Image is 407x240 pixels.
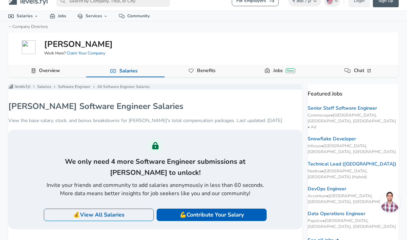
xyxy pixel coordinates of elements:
span: Pepsico • [GEOGRAPHIC_DATA], [GEOGRAPHIC_DATA], [GEOGRAPHIC_DATA] [308,218,399,230]
p: View the base salary, stock, and bonus breakdowns for [PERSON_NAME]'s total compensation packages... [8,117,302,124]
p: Invite your friends and community to add salaries anonymously in less than 60 seconds. More data ... [44,181,267,198]
a: Salaries [117,65,140,77]
div: Open chat [380,192,400,212]
a: Data Operations Engineer [308,210,365,217]
span: Accenture • [GEOGRAPHIC_DATA], [GEOGRAPHIC_DATA], [GEOGRAPHIC_DATA] [308,193,399,205]
a: Snowflake Developer [308,136,356,142]
a: Salaries [37,84,51,90]
h5: [PERSON_NAME] [44,38,113,50]
span: Your Salary [214,211,244,219]
p: 💰 View All [73,211,125,219]
p: Featured Jobs [308,84,399,98]
span: Nextiva • [GEOGRAPHIC_DATA], [GEOGRAPHIC_DATA] (Hybrid) [308,168,399,180]
div: Company Data Navigation [8,65,399,77]
a: Services [72,11,113,21]
a: ←Company Directory [8,24,48,29]
img: tamara.co [22,40,36,54]
div: New [286,68,295,73]
a: Senior Staff Software Engineer [308,105,377,112]
a: JobsNew [270,65,298,77]
a: Software Engineer [58,84,90,90]
a: Jobs [44,11,72,21]
span: Salaries [104,211,125,219]
a: 💰View All Salaries [44,209,154,221]
a: Chat [351,65,375,77]
a: Overview [36,65,63,77]
p: All Software Engineer Salaries [97,84,150,90]
a: Community [113,11,155,21]
a: Technical Lead ([GEOGRAPHIC_DATA]) [308,161,396,168]
a: 💪Contribute Your Salary [157,209,267,221]
h1: [PERSON_NAME] Software Engineer Salaries [8,101,183,112]
h3: We only need 4 more Software Engineer submissions at [PERSON_NAME] to unlock! [44,156,267,178]
a: Salaries [3,11,44,21]
a: Benefits [194,65,218,77]
a: DevOps Engineer [308,186,346,192]
p: 💪 Contribute [180,211,244,219]
a: Claim Your Company [67,50,105,56]
span: Commscope • [GEOGRAPHIC_DATA], [GEOGRAPHIC_DATA], [GEOGRAPHIC_DATA] • Ad [308,112,399,130]
span: Work Here? [44,50,105,56]
span: Infosys • [GEOGRAPHIC_DATA], [GEOGRAPHIC_DATA], [GEOGRAPHIC_DATA] [308,143,399,155]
